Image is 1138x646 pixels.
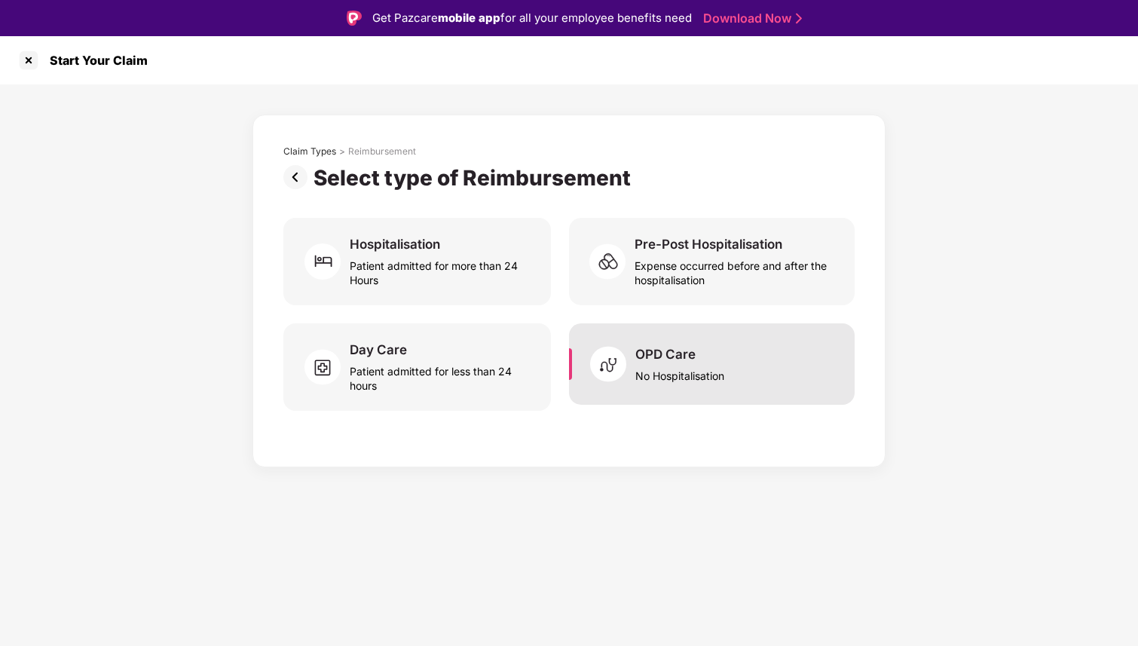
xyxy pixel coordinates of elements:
[304,239,350,284] img: svg+xml;base64,PHN2ZyB4bWxucz0iaHR0cDovL3d3dy53My5vcmcvMjAwMC9zdmciIHdpZHRoPSI2MCIgaGVpZ2h0PSI2MC...
[350,253,533,287] div: Patient admitted for more than 24 Hours
[339,145,345,158] div: >
[347,11,362,26] img: Logo
[635,363,724,383] div: No Hospitalisation
[372,9,692,27] div: Get Pazcare for all your employee benefits need
[635,346,696,363] div: OPD Care
[350,236,440,253] div: Hospitalisation
[283,165,314,189] img: svg+xml;base64,PHN2ZyBpZD0iUHJldi0zMngzMiIgeG1sbnM9Imh0dHA6Ly93d3cudzMub3JnLzIwMDAvc3ZnIiB3aWR0aD...
[283,145,336,158] div: Claim Types
[590,341,635,387] img: svg+xml;base64,PHN2ZyB4bWxucz0iaHR0cDovL3d3dy53My5vcmcvMjAwMC9zdmciIHdpZHRoPSI2MCIgaGVpZ2h0PSI1OC...
[314,165,637,191] div: Select type of Reimbursement
[348,145,416,158] div: Reimbursement
[589,239,635,284] img: svg+xml;base64,PHN2ZyB4bWxucz0iaHR0cDovL3d3dy53My5vcmcvMjAwMC9zdmciIHdpZHRoPSI2MCIgaGVpZ2h0PSI1OC...
[796,11,802,26] img: Stroke
[635,253,837,287] div: Expense occurred before and after the hospitalisation
[350,358,533,393] div: Patient admitted for less than 24 hours
[703,11,797,26] a: Download Now
[41,53,148,68] div: Start Your Claim
[635,236,782,253] div: Pre-Post Hospitalisation
[350,341,407,358] div: Day Care
[438,11,500,25] strong: mobile app
[304,344,350,390] img: svg+xml;base64,PHN2ZyB4bWxucz0iaHR0cDovL3d3dy53My5vcmcvMjAwMC9zdmciIHdpZHRoPSI2MCIgaGVpZ2h0PSI1OC...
